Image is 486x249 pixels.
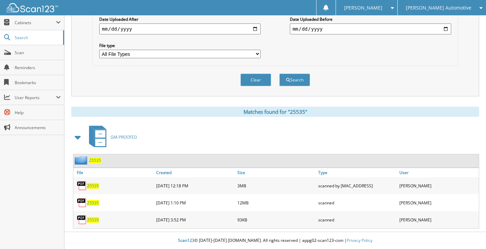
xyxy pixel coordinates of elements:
span: Search [15,35,60,41]
div: [PERSON_NAME] [398,179,479,192]
input: start [99,24,261,34]
a: Privacy Policy [347,237,372,243]
a: Created [154,168,236,177]
span: [PERSON_NAME] Automotive [406,6,471,10]
img: folder2.png [75,156,89,165]
a: 25535 [87,183,99,189]
input: end [290,24,452,34]
label: File type [99,43,261,48]
div: [DATE] 1:10 PM [154,196,236,209]
span: Scan [15,50,61,56]
a: Type [316,168,398,177]
div: [DATE] 12:18 PM [154,179,236,192]
img: PDF.png [77,181,87,191]
img: PDF.png [77,198,87,208]
a: File [73,168,154,177]
span: Announcements [15,125,61,130]
img: scan123-logo-white.svg [7,3,58,12]
span: [PERSON_NAME] [344,6,382,10]
div: [PERSON_NAME] [398,196,479,209]
div: © [DATE]-[DATE] [DOMAIN_NAME]. All rights reserved | appg02-scan123-com | [64,232,486,249]
button: Search [279,74,310,86]
span: Cabinets [15,20,56,26]
a: 25535 [89,157,101,163]
div: scanned [316,196,398,209]
span: GM-PROOFED [111,134,137,140]
span: Reminders [15,65,61,71]
a: 25535 [87,200,99,206]
div: [DATE] 3:52 PM [154,213,236,227]
a: 25535 [87,217,99,223]
div: Matches found for "25535" [71,107,479,117]
div: 93KB [236,213,317,227]
label: Date Uploaded After [99,16,261,22]
div: scanned [316,213,398,227]
label: Date Uploaded Before [290,16,452,22]
div: 3MB [236,179,317,192]
div: scanned by [MAC_ADDRESS] [316,179,398,192]
span: User Reports [15,95,56,100]
span: Help [15,110,61,115]
span: Bookmarks [15,80,61,85]
span: Scan123 [178,237,194,243]
img: PDF.png [77,215,87,225]
div: 12MB [236,196,317,209]
a: GM-PROOFED [85,124,137,151]
a: Size [236,168,317,177]
iframe: Chat Widget [452,216,486,249]
button: Clear [240,74,271,86]
div: [PERSON_NAME] [398,213,479,227]
a: User [398,168,479,177]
